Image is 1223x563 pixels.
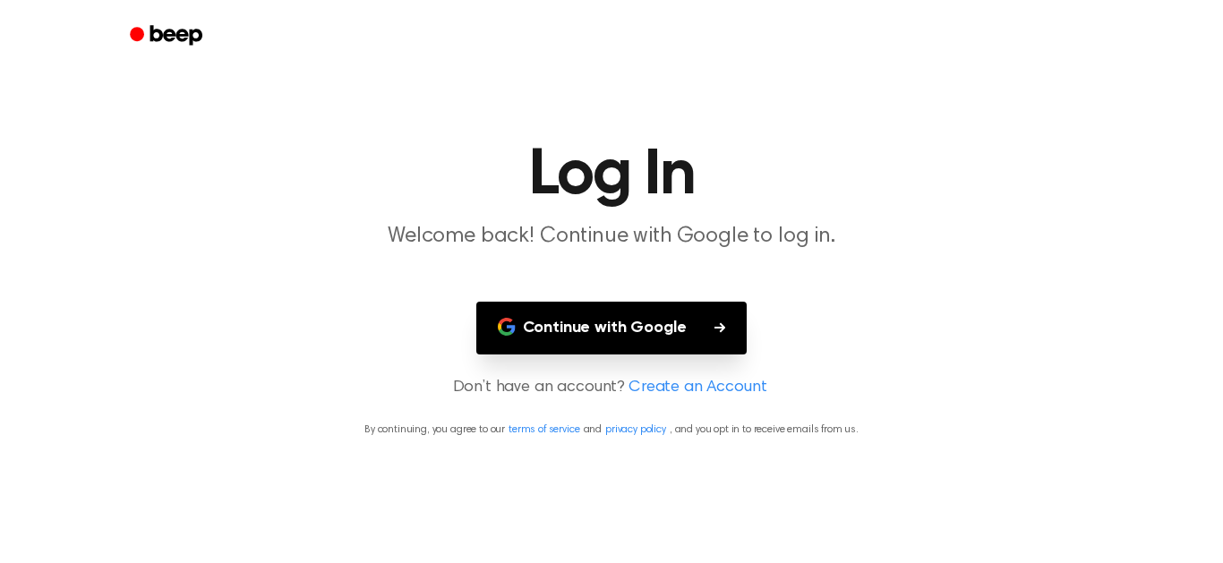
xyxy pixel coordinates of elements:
h1: Log In [153,143,1070,208]
a: Create an Account [629,376,766,400]
a: terms of service [509,424,579,435]
button: Continue with Google [476,302,748,354]
a: Beep [117,19,218,54]
p: By continuing, you agree to our and , and you opt in to receive emails from us. [21,422,1202,438]
p: Don’t have an account? [21,376,1202,400]
p: Welcome back! Continue with Google to log in. [268,222,955,252]
a: privacy policy [605,424,666,435]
